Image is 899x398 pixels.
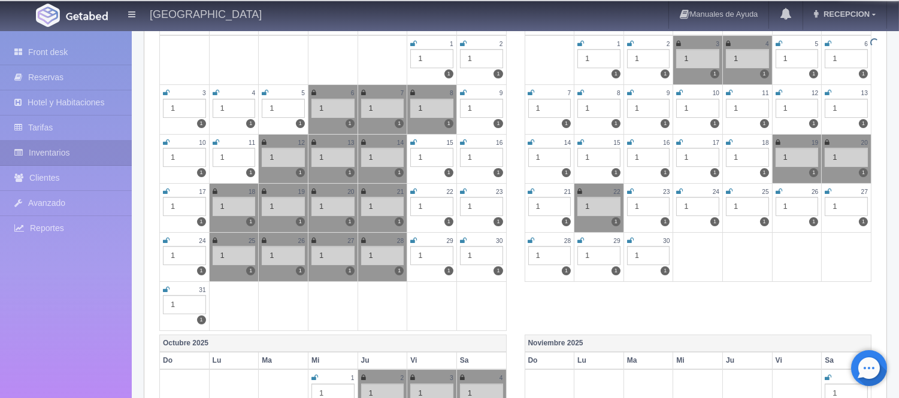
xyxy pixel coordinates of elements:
[667,90,670,96] small: 9
[762,90,768,96] small: 11
[627,246,670,265] div: 1
[460,49,503,68] div: 1
[676,99,719,118] div: 1
[197,168,206,177] label: 1
[298,189,305,195] small: 19
[407,352,457,369] th: Vi
[460,197,503,216] div: 1
[627,99,670,118] div: 1
[765,41,769,47] small: 4
[661,168,670,177] label: 1
[760,119,769,128] label: 1
[246,119,255,128] label: 1
[859,69,868,78] label: 1
[617,41,620,47] small: 1
[347,238,354,244] small: 27
[859,119,868,128] label: 1
[197,119,206,128] label: 1
[861,139,868,146] small: 20
[160,352,210,369] th: Do
[676,49,719,68] div: 1
[776,197,819,216] div: 1
[710,217,719,226] label: 1
[447,139,453,146] small: 15
[613,238,620,244] small: 29
[663,189,670,195] small: 23
[710,119,719,128] label: 1
[410,197,453,216] div: 1
[500,375,503,381] small: 4
[361,99,404,118] div: 1
[401,375,404,381] small: 2
[812,189,818,195] small: 26
[716,41,719,47] small: 3
[673,352,723,369] th: Mi
[627,49,670,68] div: 1
[809,217,818,226] label: 1
[460,99,503,118] div: 1
[397,189,404,195] small: 21
[567,90,571,96] small: 7
[661,217,670,226] label: 1
[500,41,503,47] small: 2
[661,266,670,275] label: 1
[494,168,503,177] label: 1
[760,168,769,177] label: 1
[262,99,305,118] div: 1
[676,197,719,216] div: 1
[395,217,404,226] label: 1
[450,375,453,381] small: 3
[496,238,503,244] small: 30
[612,266,620,275] label: 1
[213,246,256,265] div: 1
[262,246,305,265] div: 1
[623,352,673,369] th: Ma
[346,168,355,177] label: 1
[296,119,305,128] label: 1
[311,197,355,216] div: 1
[347,139,354,146] small: 13
[197,315,206,324] label: 1
[213,148,256,167] div: 1
[776,148,819,167] div: 1
[246,168,255,177] label: 1
[562,119,571,128] label: 1
[213,99,256,118] div: 1
[713,90,719,96] small: 10
[311,99,355,118] div: 1
[577,49,620,68] div: 1
[726,99,769,118] div: 1
[710,69,719,78] label: 1
[410,99,453,118] div: 1
[262,148,305,167] div: 1
[809,69,818,78] label: 1
[713,189,719,195] small: 24
[612,217,620,226] label: 1
[395,266,404,275] label: 1
[627,148,670,167] div: 1
[444,168,453,177] label: 1
[825,148,868,167] div: 1
[525,352,574,369] th: Do
[525,335,871,353] th: Noviembre 2025
[460,246,503,265] div: 1
[308,352,358,369] th: Mi
[197,266,206,275] label: 1
[612,168,620,177] label: 1
[163,295,206,314] div: 1
[444,69,453,78] label: 1
[861,90,868,96] small: 13
[663,139,670,146] small: 16
[627,197,670,216] div: 1
[822,352,871,369] th: Sa
[574,352,624,369] th: Lu
[298,139,305,146] small: 12
[528,197,571,216] div: 1
[447,238,453,244] small: 29
[776,49,819,68] div: 1
[772,352,822,369] th: Vi
[713,139,719,146] small: 17
[199,287,205,293] small: 31
[494,119,503,128] label: 1
[351,375,355,381] small: 1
